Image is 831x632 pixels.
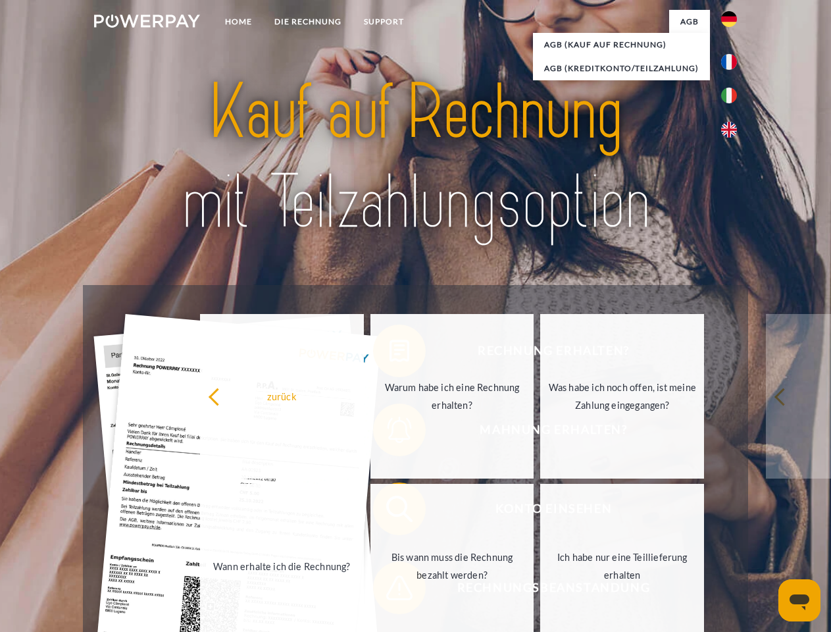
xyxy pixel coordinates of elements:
[214,10,263,34] a: Home
[721,88,737,103] img: it
[94,14,200,28] img: logo-powerpay-white.svg
[126,63,705,252] img: title-powerpay_de.svg
[721,11,737,27] img: de
[540,314,704,479] a: Was habe ich noch offen, ist meine Zahlung eingegangen?
[263,10,353,34] a: DIE RECHNUNG
[533,33,710,57] a: AGB (Kauf auf Rechnung)
[208,387,356,405] div: zurück
[669,10,710,34] a: agb
[548,379,696,414] div: Was habe ich noch offen, ist meine Zahlung eingegangen?
[378,548,526,584] div: Bis wann muss die Rechnung bezahlt werden?
[378,379,526,414] div: Warum habe ich eine Rechnung erhalten?
[353,10,415,34] a: SUPPORT
[533,57,710,80] a: AGB (Kreditkonto/Teilzahlung)
[721,54,737,70] img: fr
[208,557,356,575] div: Wann erhalte ich die Rechnung?
[721,122,737,138] img: en
[548,548,696,584] div: Ich habe nur eine Teillieferung erhalten
[778,579,820,621] iframe: Schaltfläche zum Öffnen des Messaging-Fensters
